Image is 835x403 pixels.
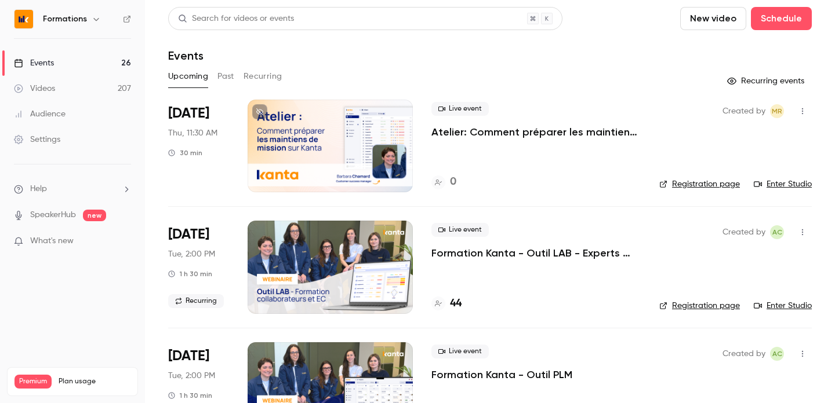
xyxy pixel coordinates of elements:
[772,225,782,239] span: AC
[431,125,641,139] a: Atelier: Comment préparer les maintiens de missions sur KANTA ?
[431,102,489,116] span: Live event
[770,104,784,118] span: Marion Roquet
[168,49,204,63] h1: Events
[14,83,55,94] div: Videos
[30,209,76,221] a: SpeakerHub
[431,345,489,358] span: Live event
[168,100,229,192] div: Sep 25 Thu, 11:30 AM (Europe/Paris)
[14,10,33,28] img: Formations
[754,178,812,190] a: Enter Studio
[723,225,765,239] span: Created by
[431,368,572,382] a: Formation Kanta - Outil PLM
[14,183,131,195] li: help-dropdown-opener
[659,300,740,312] a: Registration page
[450,174,456,190] h4: 0
[723,347,765,361] span: Created by
[168,104,209,123] span: [DATE]
[431,223,489,237] span: Live event
[168,248,215,260] span: Tue, 2:00 PM
[431,296,462,312] a: 44
[43,13,87,25] h6: Formations
[168,391,212,400] div: 1 h 30 min
[244,67,282,86] button: Recurring
[30,183,47,195] span: Help
[772,104,782,118] span: MR
[59,377,130,386] span: Plan usage
[168,269,212,279] div: 1 h 30 min
[722,72,812,90] button: Recurring events
[217,67,234,86] button: Past
[14,57,54,69] div: Events
[178,13,294,25] div: Search for videos or events
[168,347,209,365] span: [DATE]
[168,148,202,157] div: 30 min
[30,235,74,247] span: What's new
[14,375,52,389] span: Premium
[83,210,106,221] span: new
[168,127,217,139] span: Thu, 11:30 AM
[450,296,462,312] h4: 44
[770,225,784,239] span: Anaïs Cachelou
[723,104,765,118] span: Created by
[751,7,812,30] button: Schedule
[659,178,740,190] a: Registration page
[14,108,66,120] div: Audience
[168,225,209,244] span: [DATE]
[431,174,456,190] a: 0
[168,67,208,86] button: Upcoming
[168,370,215,382] span: Tue, 2:00 PM
[770,347,784,361] span: Anaïs Cachelou
[431,246,641,260] a: Formation Kanta - Outil LAB - Experts Comptables & Collaborateurs
[168,294,224,308] span: Recurring
[168,221,229,313] div: Sep 30 Tue, 2:00 PM (Europe/Paris)
[772,347,782,361] span: AC
[754,300,812,312] a: Enter Studio
[117,236,131,247] iframe: Noticeable Trigger
[14,134,60,145] div: Settings
[680,7,746,30] button: New video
